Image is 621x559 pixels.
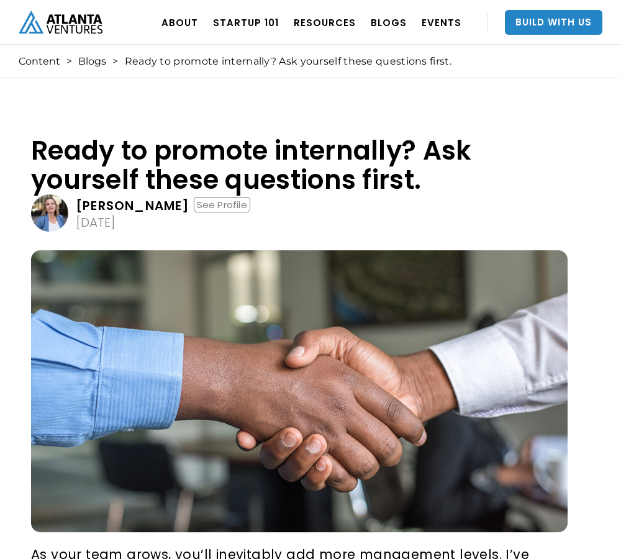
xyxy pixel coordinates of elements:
a: Blogs [78,55,106,68]
a: Startup 101 [213,5,279,40]
a: [PERSON_NAME]See Profile[DATE] [31,194,568,232]
a: Content [19,55,60,68]
h1: Ready to promote internally? Ask yourself these questions first. [31,136,568,194]
a: EVENTS [422,5,461,40]
div: [DATE] [76,216,116,229]
div: [PERSON_NAME] [76,199,190,212]
a: Build With Us [505,10,602,35]
div: > [112,55,118,68]
a: RESOURCES [294,5,356,40]
a: ABOUT [161,5,198,40]
div: See Profile [194,197,250,212]
div: > [66,55,72,68]
a: BLOGS [371,5,407,40]
div: Ready to promote internally? Ask yourself these questions first. [125,55,451,68]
